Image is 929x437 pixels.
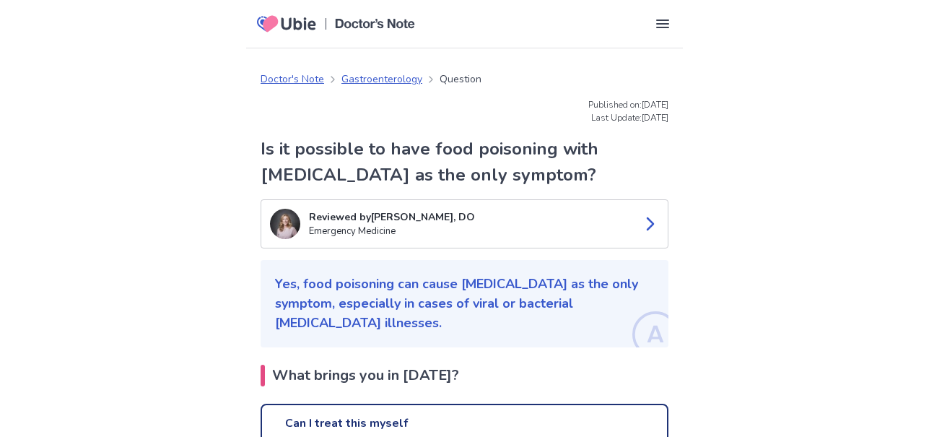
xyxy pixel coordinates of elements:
p: Reviewed by [PERSON_NAME], DO [309,209,630,225]
a: Gastroenterology [341,72,422,87]
a: Courtney BloomerReviewed by[PERSON_NAME], DOEmergency Medicine [261,199,668,248]
p: Question [440,72,481,87]
h1: Is it possible to have food poisoning with [MEDICAL_DATA] as the only symptom? [261,136,668,188]
img: Doctors Note Logo [335,19,415,29]
p: Yes, food poisoning can cause [MEDICAL_DATA] as the only symptom, especially in cases of viral or... [275,274,654,333]
nav: breadcrumb [261,72,481,87]
p: Published on: [DATE] Last Update: [DATE] [261,98,668,124]
img: Courtney Bloomer [270,209,300,239]
p: Emergency Medicine [309,225,630,239]
h2: What brings you in [DATE]? [261,365,668,386]
a: Doctor's Note [261,72,324,87]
